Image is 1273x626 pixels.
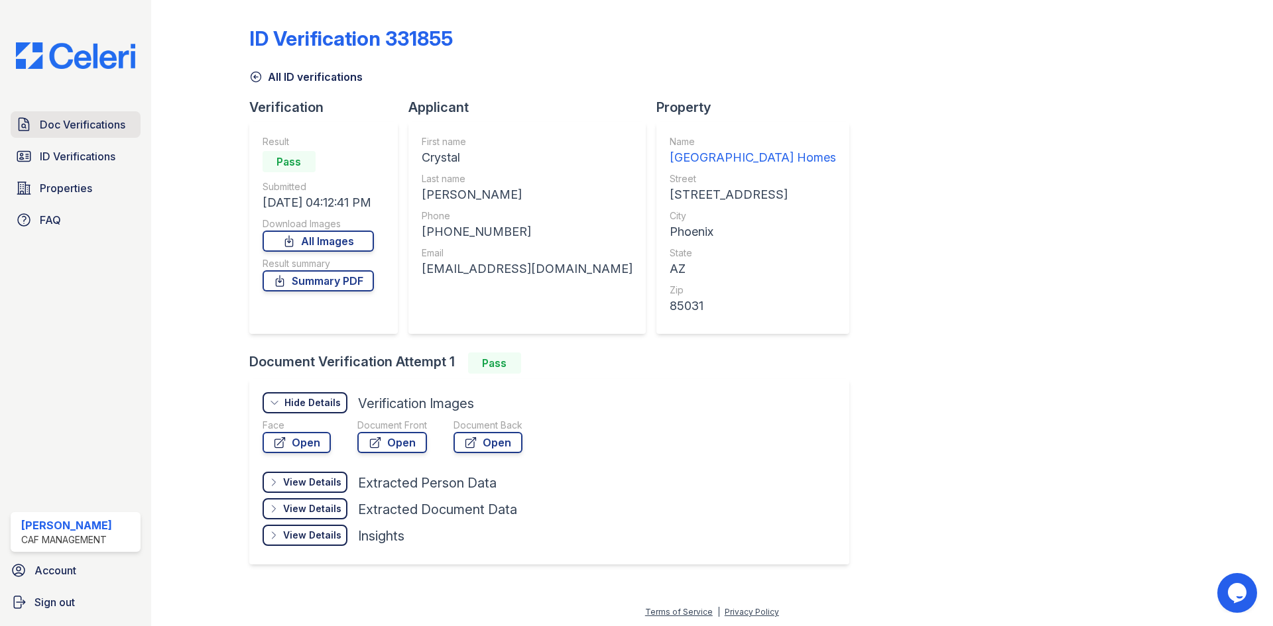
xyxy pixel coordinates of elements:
[358,527,404,545] div: Insights
[358,500,517,519] div: Extracted Document Data
[670,297,836,315] div: 85031
[670,260,836,278] div: AZ
[422,223,633,241] div: [PHONE_NUMBER]
[263,193,374,212] div: [DATE] 04:12:41 PM
[725,607,779,617] a: Privacy Policy
[263,151,316,172] div: Pass
[422,209,633,223] div: Phone
[263,419,331,432] div: Face
[40,180,92,196] span: Properties
[11,111,141,138] a: Doc Verifications
[283,529,341,542] div: View Details
[5,42,146,69] img: CE_Logo_Blue-a8612792a0a2168367f1c8372b55b34899dd931a85d93a1a3d3e32e68fde9ad4.png
[408,98,656,117] div: Applicant
[422,135,633,148] div: First name
[670,148,836,167] div: [GEOGRAPHIC_DATA] Homes
[263,257,374,270] div: Result summary
[249,69,363,85] a: All ID verifications
[40,148,115,164] span: ID Verifications
[283,502,341,515] div: View Details
[283,476,341,489] div: View Details
[670,246,836,260] div: State
[34,594,75,610] span: Sign out
[670,284,836,297] div: Zip
[249,26,453,50] div: ID Verification 331855
[263,135,374,148] div: Result
[249,98,408,117] div: Verification
[357,419,427,432] div: Document Front
[422,172,633,185] div: Last name
[11,207,141,233] a: FAQ
[645,607,713,617] a: Terms of Service
[422,148,633,167] div: Crystal
[358,394,474,413] div: Verification Images
[422,260,633,278] div: [EMAIL_ADDRESS][DOMAIN_NAME]
[5,589,146,615] a: Sign out
[5,557,146,584] a: Account
[263,217,374,231] div: Download Images
[422,246,633,260] div: Email
[284,396,341,409] div: Hide Details
[263,270,374,291] a: Summary PDF
[21,533,112,547] div: CAF Management
[11,143,141,170] a: ID Verifications
[454,419,522,432] div: Document Back
[263,180,374,193] div: Submitted
[670,223,836,241] div: Phoenix
[670,135,836,148] div: Name
[34,562,76,578] span: Account
[717,607,720,617] div: |
[40,212,61,228] span: FAQ
[468,352,521,374] div: Pass
[670,185,836,204] div: [STREET_ADDRESS]
[670,209,836,223] div: City
[357,432,427,453] a: Open
[263,231,374,252] a: All Images
[1217,573,1260,613] iframe: chat widget
[11,175,141,201] a: Properties
[21,517,112,533] div: [PERSON_NAME]
[358,474,497,492] div: Extracted Person Data
[670,135,836,167] a: Name [GEOGRAPHIC_DATA] Homes
[40,117,125,132] span: Doc Verifications
[670,172,836,185] div: Street
[263,432,331,453] a: Open
[249,352,860,374] div: Document Verification Attempt 1
[656,98,860,117] div: Property
[454,432,522,453] a: Open
[422,185,633,204] div: [PERSON_NAME]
